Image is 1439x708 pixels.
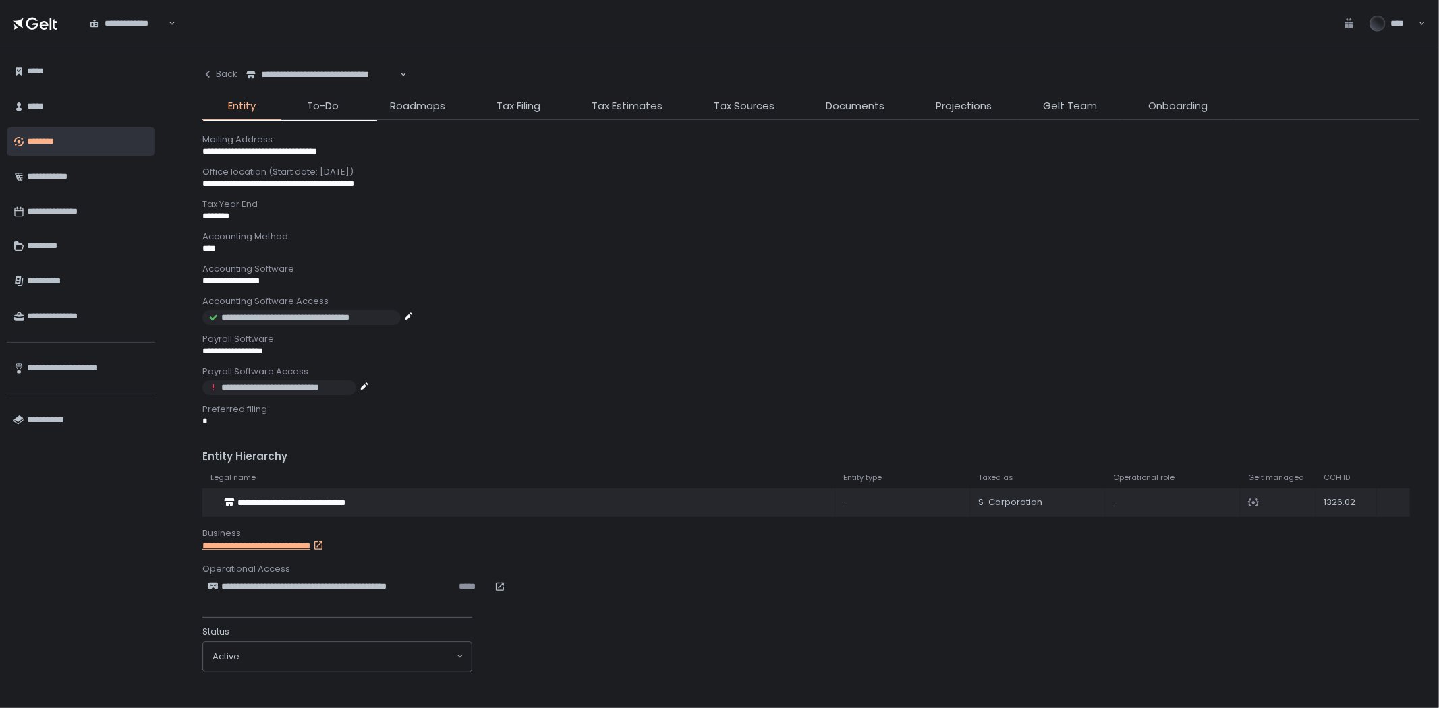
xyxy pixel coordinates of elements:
[397,68,398,82] input: Search for option
[978,496,1097,508] div: S-Corporation
[213,651,239,663] span: active
[202,365,1420,378] div: Payroll Software Access
[202,333,1420,345] div: Payroll Software
[202,449,1420,465] div: Entity Hierarchy
[497,98,540,114] span: Tax Filing
[202,263,1420,275] div: Accounting Software
[202,295,1420,307] div: Accounting Software Access
[1148,98,1208,114] span: Onboarding
[978,473,1013,483] span: Taxed as
[237,61,407,89] div: Search for option
[1043,98,1097,114] span: Gelt Team
[826,98,884,114] span: Documents
[202,61,237,88] button: Back
[202,198,1420,210] div: Tax Year End
[202,403,1420,415] div: Preferred filing
[843,473,882,483] span: Entity type
[81,9,175,37] div: Search for option
[936,98,992,114] span: Projections
[390,98,445,114] span: Roadmaps
[202,527,1420,539] div: Business
[592,98,662,114] span: Tax Estimates
[1248,473,1304,483] span: Gelt managed
[202,231,1420,243] div: Accounting Method
[202,134,1420,146] div: Mailing Address
[202,166,1420,178] div: Office location (Start date: [DATE])
[307,98,339,114] span: To-Do
[1324,496,1369,508] div: 1326.02
[1324,473,1350,483] span: CCH ID
[239,650,455,663] input: Search for option
[202,563,1420,575] div: Operational Access
[202,68,237,80] div: Back
[202,626,229,638] span: Status
[843,496,962,508] div: -
[1113,496,1232,508] div: -
[210,473,256,483] span: Legal name
[1113,473,1175,483] span: Operational role
[228,98,256,114] span: Entity
[714,98,774,114] span: Tax Sources
[203,642,472,672] div: Search for option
